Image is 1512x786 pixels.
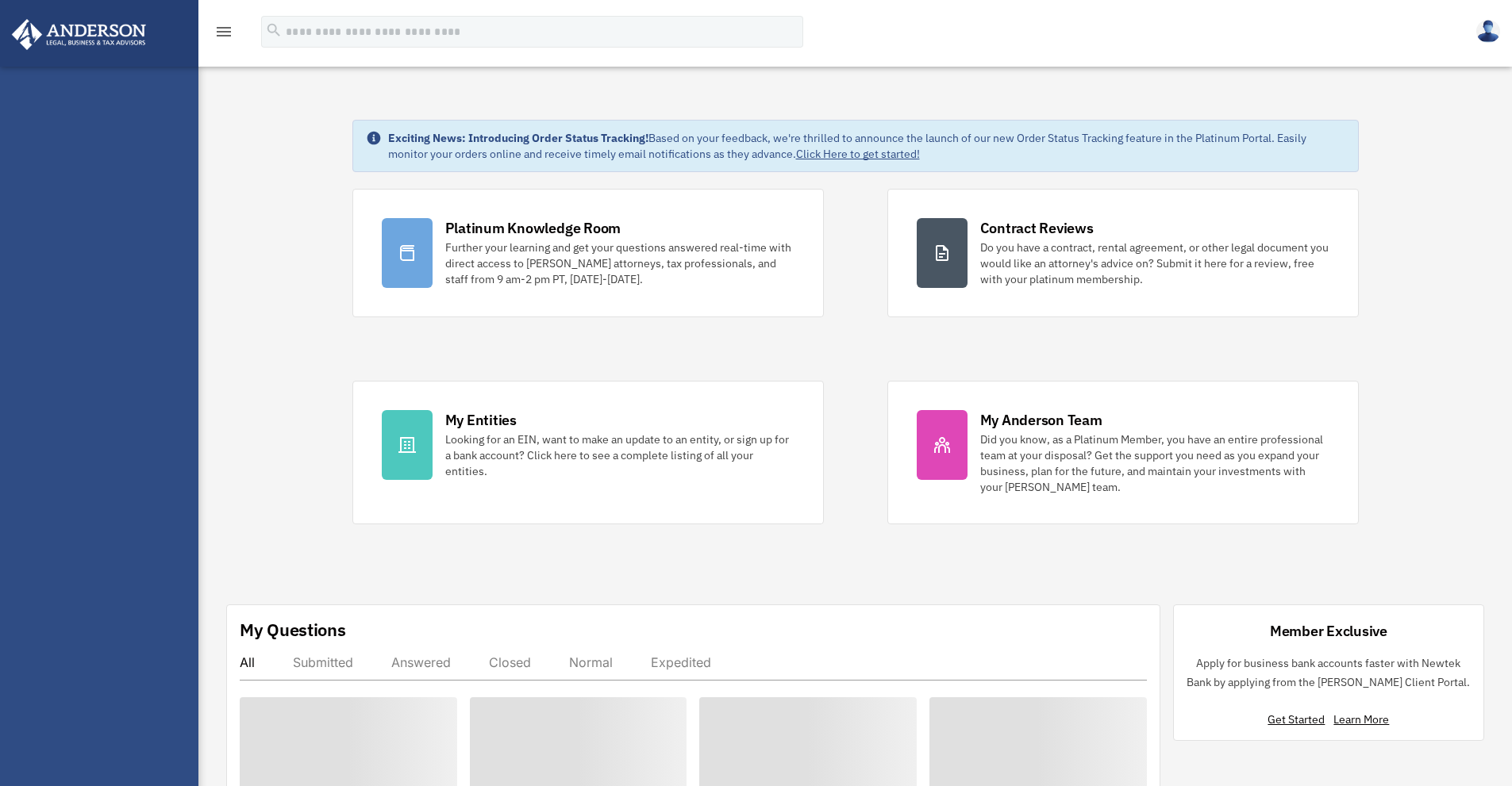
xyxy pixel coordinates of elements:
div: Did you know, as a Platinum Member, you have an entire professional team at your disposal? Get th... [980,431,1329,495]
div: My Anderson Team [980,410,1102,430]
p: Apply for business bank accounts faster with Newtek Bank by applying from the [PERSON_NAME] Clien... [1187,654,1471,692]
div: Answered [391,654,451,670]
div: Expedited [651,654,711,670]
a: Click Here to get started! [796,147,920,161]
img: User Pic [1476,20,1500,43]
a: Get Started [1268,712,1331,727]
a: Contract Reviews Do you have a contract, rental agreement, or other legal document you would like... [887,189,1359,317]
i: search [265,21,283,39]
div: All [240,654,255,670]
strong: Exciting News: Introducing Order Status Tracking! [388,131,648,145]
div: Further your learning and get your questions answered real-time with direct access to [PERSON_NAM... [445,240,794,287]
a: Learn More [1333,712,1389,727]
a: My Entities Looking for an EIN, want to make an update to an entity, or sign up for a bank accoun... [352,381,824,524]
i: menu [214,22,233,41]
div: Platinum Knowledge Room [445,218,621,238]
div: Looking for an EIN, want to make an update to an entity, or sign up for a bank account? Click her... [445,431,794,479]
div: Do you have a contract, rental agreement, or other legal document you would like an attorney's ad... [980,240,1329,287]
div: My Entities [445,410,517,430]
div: Closed [489,654,531,670]
div: Contract Reviews [980,218,1094,238]
div: Submitted [293,654,353,670]
a: Platinum Knowledge Room Further your learning and get your questions answered real-time with dire... [352,189,824,317]
div: Member Exclusive [1270,621,1387,641]
div: My Questions [240,618,346,642]
a: menu [214,28,233,41]
div: Normal [569,654,613,670]
div: Based on your feedback, we're thrilled to announce the launch of our new Order Status Tracking fe... [388,130,1345,162]
img: Anderson Advisors Platinum Portal [7,19,151,50]
a: My Anderson Team Did you know, as a Platinum Member, you have an entire professional team at your... [887,381,1359,524]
